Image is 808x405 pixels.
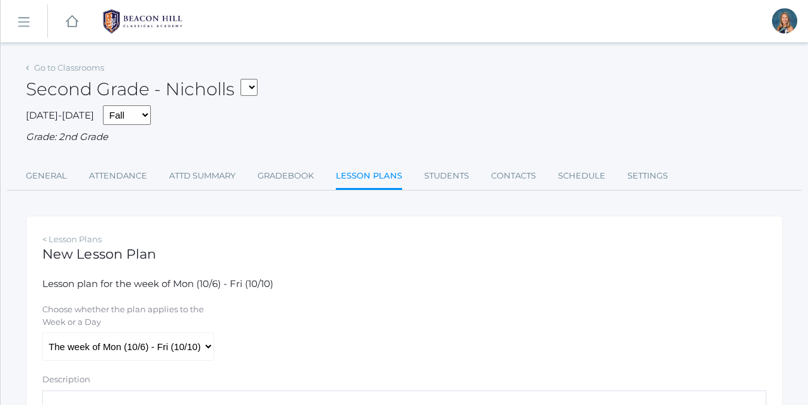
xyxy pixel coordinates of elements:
[772,8,797,33] div: Courtney Nicholls
[26,130,783,144] div: Grade: 2nd Grade
[26,109,94,121] span: [DATE]-[DATE]
[169,163,235,189] a: Attd Summary
[627,163,668,189] a: Settings
[258,163,314,189] a: Gradebook
[95,6,190,37] img: 1_BHCALogos-05.png
[42,278,273,290] span: Lesson plan for the week of Mon (10/6) - Fri (10/10)
[26,163,67,189] a: General
[42,373,90,386] label: Description
[424,163,469,189] a: Students
[42,234,102,244] a: < Lesson Plans
[558,163,605,189] a: Schedule
[42,303,213,328] label: Choose whether the plan applies to the Week or a Day
[42,247,766,261] h1: New Lesson Plan
[491,163,536,189] a: Contacts
[34,62,104,73] a: Go to Classrooms
[89,163,147,189] a: Attendance
[26,79,258,99] h2: Second Grade - Nicholls
[336,163,402,191] a: Lesson Plans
